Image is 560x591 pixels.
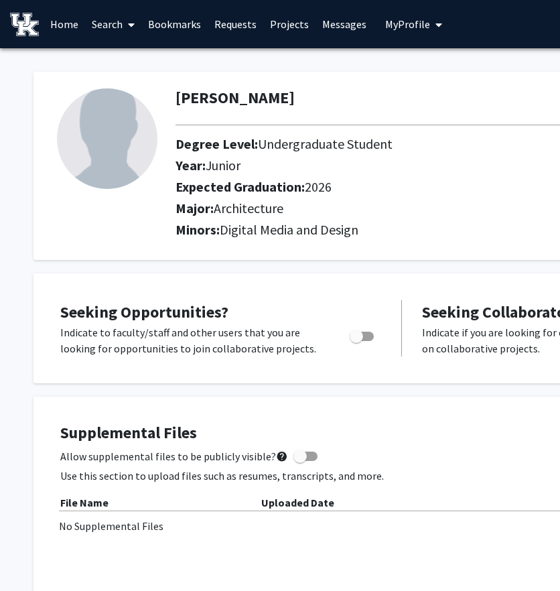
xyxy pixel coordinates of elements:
[261,496,334,509] b: Uploaded Date
[385,17,430,31] span: My Profile
[60,496,109,509] b: File Name
[206,157,240,174] span: Junior
[60,324,324,356] p: Indicate to faculty/staff and other users that you are looking for opportunities to join collabor...
[60,448,288,464] span: Allow supplemental files to be publicly visible?
[10,13,39,36] img: University of Kentucky Logo
[220,221,358,238] span: Digital Media and Design
[85,1,141,48] a: Search
[214,200,283,216] span: Architecture
[276,448,288,464] mat-icon: help
[208,1,263,48] a: Requests
[10,531,57,581] iframe: Chat
[344,324,381,344] div: Toggle
[141,1,208,48] a: Bookmarks
[316,1,373,48] a: Messages
[44,1,85,48] a: Home
[305,178,332,195] span: 2026
[263,1,316,48] a: Projects
[176,88,295,108] h1: [PERSON_NAME]
[258,135,393,152] span: Undergraduate Student
[60,302,228,322] span: Seeking Opportunities?
[57,88,157,189] img: Profile Picture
